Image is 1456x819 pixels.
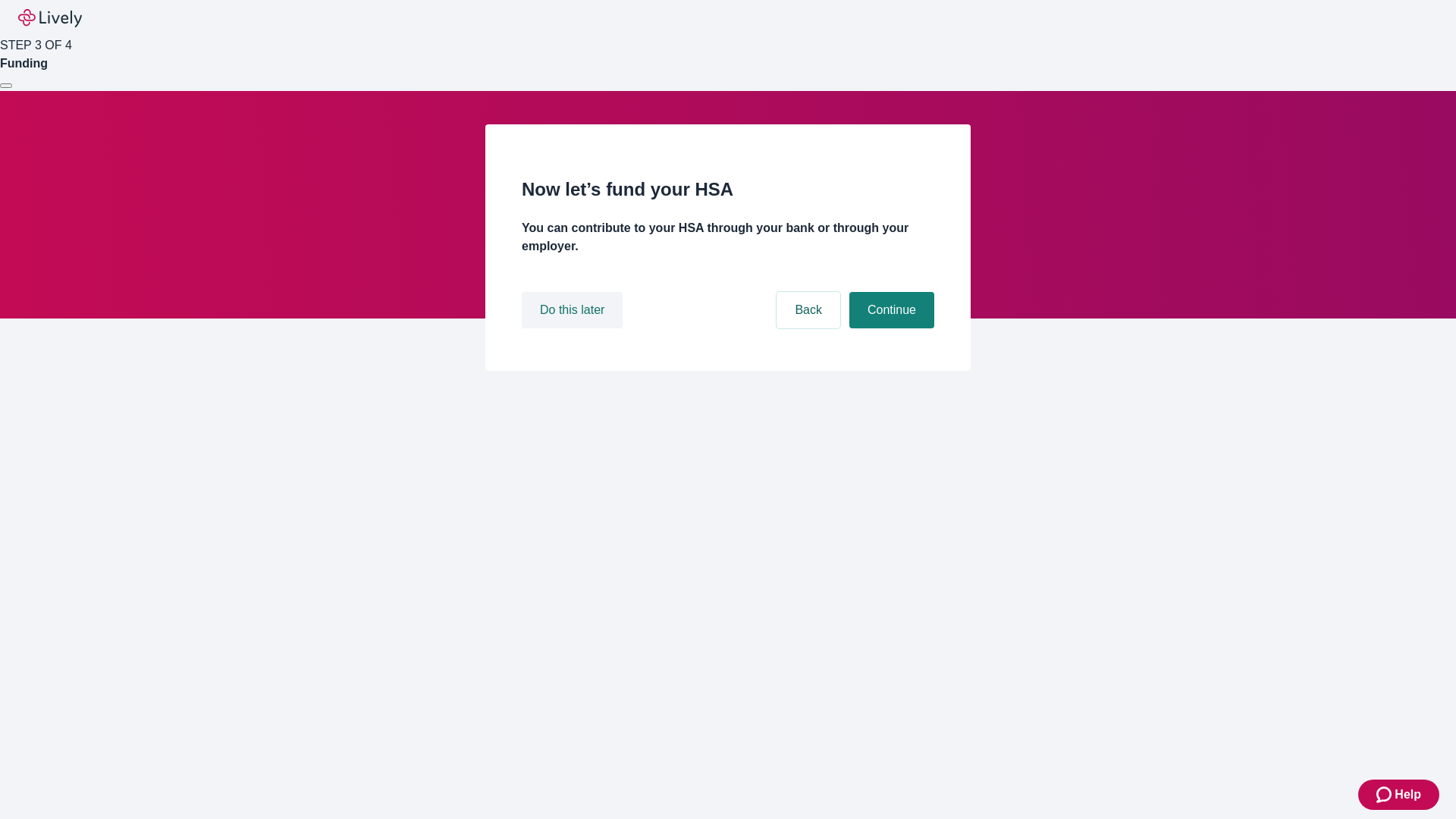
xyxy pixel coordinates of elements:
[522,292,623,328] button: Do this later
[18,9,82,27] img: Lively
[522,176,934,203] h2: Now let’s fund your HSA
[522,219,934,256] h4: You can contribute to your HSA through your bank or through your employer.
[1358,780,1439,810] button: Zendesk support iconHelp
[849,292,934,328] button: Continue
[777,292,840,328] button: Back
[1395,786,1421,804] span: Help
[1376,786,1395,804] svg: Zendesk support icon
